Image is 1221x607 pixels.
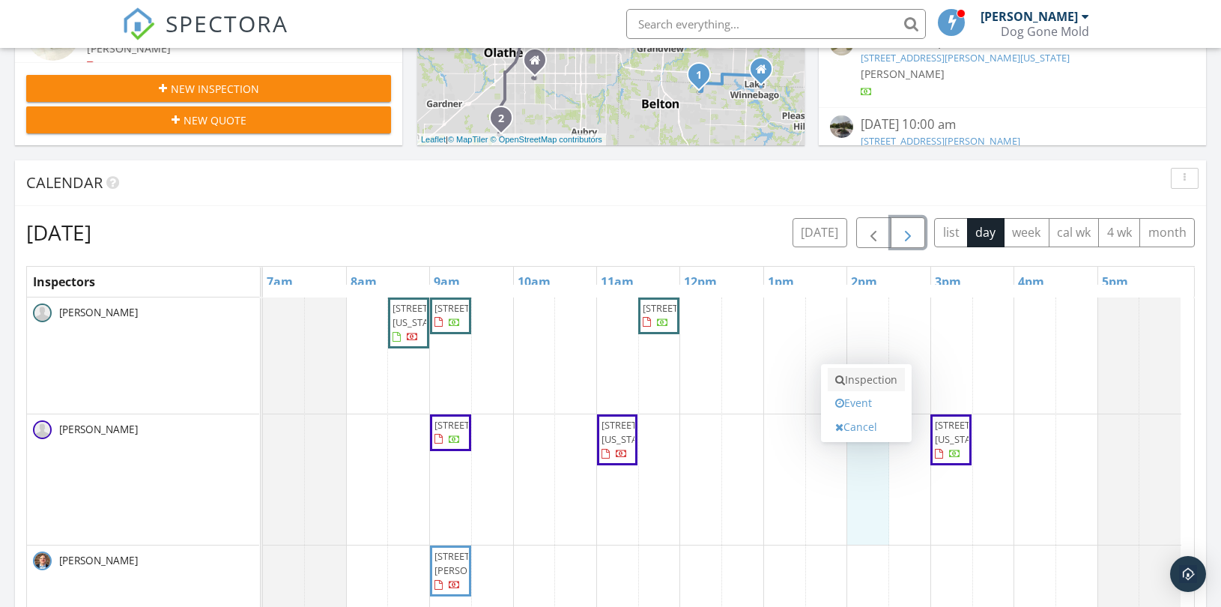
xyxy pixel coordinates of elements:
img: streetview [830,115,853,139]
span: New Quote [184,112,246,128]
a: [DATE] 12:00 pm [STREET_ADDRESS][PERSON_NAME][US_STATE] [PERSON_NAME] [830,32,1195,99]
span: Inspectors [33,274,95,290]
span: Calendar [26,172,103,193]
span: [STREET_ADDRESS] [434,301,518,315]
img: default-user-f0147aede5fd5fa78ca7ade42f37bd4542148d508eef1c3d3ea960f66861d68b.jpg [33,420,52,439]
a: 12pm [680,270,721,294]
button: Previous day [856,217,891,248]
span: [STREET_ADDRESS][US_STATE] [393,301,476,329]
div: Dog Gone Mold [1001,24,1089,39]
button: [DATE] [793,218,847,247]
a: © MapTiler [448,135,488,144]
span: [PERSON_NAME] [56,305,141,320]
img: bryan_pic.jpg [33,552,52,570]
a: SPECTORA [122,20,288,52]
i: 2 [498,114,504,124]
span: [STREET_ADDRESS] [643,301,727,315]
a: 9:00 am [STREET_ADDRESS] [PERSON_NAME] 12 minutes drive time 4.4 miles [26,7,391,103]
a: 4pm [1014,270,1048,294]
a: [DATE] 10:00 am [STREET_ADDRESS][PERSON_NAME] [PERSON_NAME] [830,115,1195,182]
a: 5pm [1098,270,1132,294]
a: © OpenStreetMap contributors [491,135,602,144]
span: [PERSON_NAME] [87,41,171,55]
h2: [DATE] [26,217,91,247]
a: Event [828,391,905,415]
input: Search everything... [626,9,926,39]
a: 2pm [847,270,881,294]
span: New Inspection [171,81,259,97]
span: [STREET_ADDRESS] [434,418,518,432]
a: 7am [263,270,297,294]
span: [PERSON_NAME] [56,553,141,568]
button: 4 wk [1098,218,1140,247]
a: 10am [514,270,554,294]
i: 1 [696,70,702,81]
button: New Quote [26,106,391,133]
a: 8am [347,270,381,294]
div: [PERSON_NAME] [981,9,1078,24]
div: [DATE] 10:00 am [861,115,1165,134]
a: 1pm [764,270,798,294]
div: 20023 Falcon Ridge Dr, Spring Hill, KS 66083 [501,118,510,127]
span: [STREET_ADDRESS][US_STATE] [602,418,685,446]
button: day [967,218,1005,247]
span: SPECTORA [166,7,288,39]
div: Open Intercom Messenger [1170,556,1206,592]
a: 9am [430,270,464,294]
a: Leaflet [421,135,446,144]
button: list [934,218,968,247]
span: [PERSON_NAME] [56,422,141,437]
button: Next day [891,217,926,248]
div: 1019 Branchwood Ln, Raymore, MO 64083 [699,74,708,83]
span: [PERSON_NAME] [861,67,945,81]
div: | [417,133,606,146]
a: 3pm [931,270,965,294]
a: Inspection [828,368,905,392]
div: 1005 Eve Orchid Dr, Greenwood MO 64034 [761,69,770,78]
button: week [1004,218,1049,247]
a: [STREET_ADDRESS][PERSON_NAME] [861,134,1020,148]
div: 15102 W 154th Ter, Olathe KS 66062 [535,60,544,69]
a: 11am [597,270,637,294]
button: cal wk [1049,218,1100,247]
img: The Best Home Inspection Software - Spectora [122,7,155,40]
span: [STREET_ADDRESS][US_STATE] [935,418,1019,446]
span: [STREET_ADDRESS][PERSON_NAME] [434,549,518,577]
button: month [1139,218,1195,247]
a: [STREET_ADDRESS][PERSON_NAME][US_STATE] [861,51,1070,64]
img: default-user-f0147aede5fd5fa78ca7ade42f37bd4542148d508eef1c3d3ea960f66861d68b.jpg [33,303,52,322]
a: Cancel [828,415,905,439]
button: New Inspection [26,75,391,102]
